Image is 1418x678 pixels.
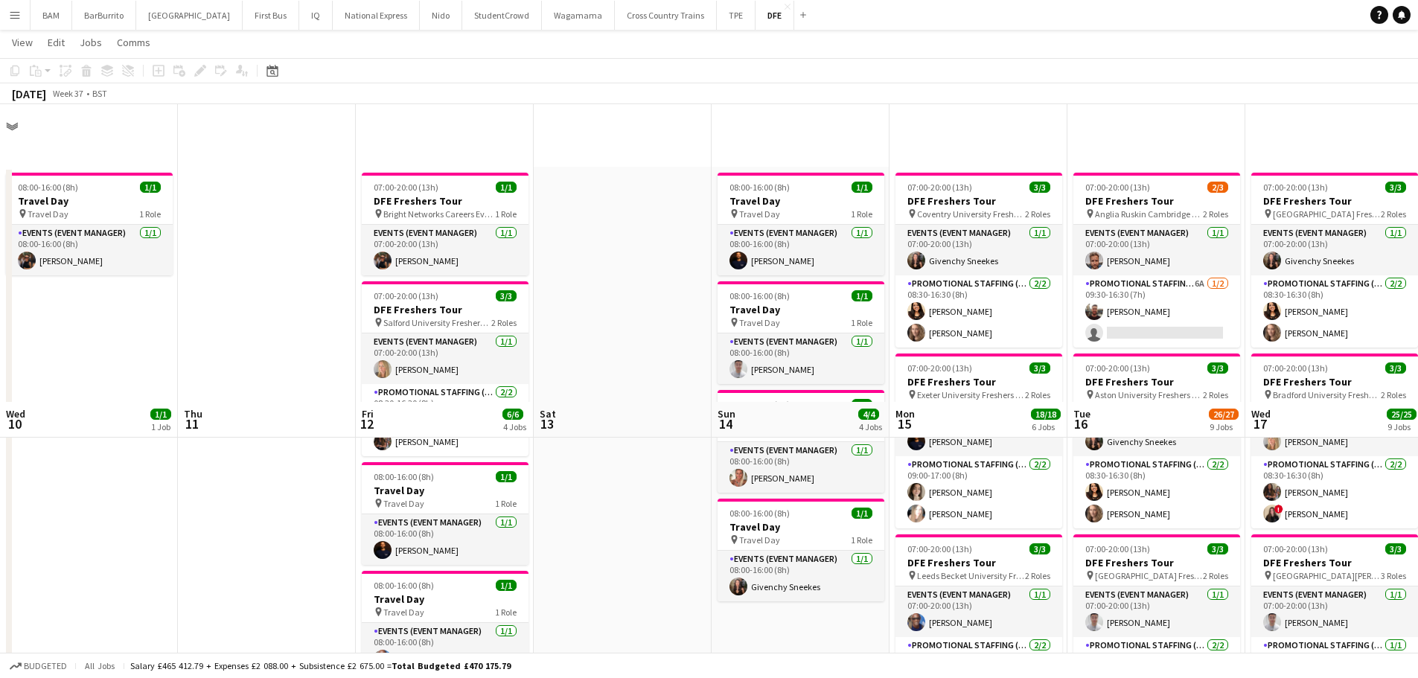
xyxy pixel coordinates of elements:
div: 07:00-20:00 (13h)3/3DFE Freshers Tour Coventry University Freshers Fair2 RolesEvents (Event Manag... [895,173,1062,348]
h3: Travel Day [362,484,528,497]
span: Coventry University Freshers Fair [917,208,1025,220]
button: Budgeted [7,658,69,674]
span: Travel Day [739,208,780,220]
span: 08:00-16:00 (8h) [374,471,434,482]
span: Comms [117,36,150,49]
app-card-role: Events (Event Manager)1/108:00-16:00 (8h)[PERSON_NAME] [362,623,528,674]
span: 6/6 [502,409,523,420]
app-job-card: 08:00-16:00 (8h)1/1Travel Day Travel Day1 RoleEvents (Event Manager)1/108:00-16:00 (8h)[PERSON_NAME] [362,571,528,674]
div: 08:00-16:00 (8h)1/1Travel Day Travel Day1 RoleEvents (Event Manager)1/108:00-16:00 (8h)[PERSON_NAME] [6,173,173,275]
span: 2 Roles [1381,208,1406,220]
span: Budgeted [24,661,67,671]
h3: Travel Day [718,303,884,316]
span: 3/3 [1207,362,1228,374]
span: View [12,36,33,49]
app-job-card: 08:00-16:00 (8h)1/1Travel Day Travel Day1 RoleEvents (Event Manager)1/108:00-16:00 (8h)[PERSON_NAME] [718,281,884,384]
h3: DFE Freshers Tour [895,556,1062,569]
span: Wed [6,407,25,420]
span: Mon [895,407,915,420]
h3: Travel Day [6,194,173,208]
h3: Travel Day [718,194,884,208]
h3: DFE Freshers Tour [362,303,528,316]
span: 07:00-20:00 (13h) [1085,362,1150,374]
span: 1 Role [495,498,517,509]
span: 3/3 [1385,362,1406,374]
span: [GEOGRAPHIC_DATA] Freshers Fair [1273,208,1381,220]
app-card-role: Events (Event Manager)1/108:00-16:00 (8h)Givenchy Sneekes [718,551,884,601]
app-card-role: Promotional Staffing (Brand Ambassadors)2/209:00-17:00 (8h)[PERSON_NAME][PERSON_NAME] [895,456,1062,528]
span: 07:00-20:00 (13h) [374,290,438,301]
span: 1 Role [851,317,872,328]
button: [GEOGRAPHIC_DATA] [136,1,243,30]
app-job-card: 07:00-20:00 (13h)1/1DFE Freshers Tour Bright Networks Careers Event1 RoleEvents (Event Manager)1/... [362,173,528,275]
h3: DFE Freshers Tour [1073,194,1240,208]
span: 1/1 [496,580,517,591]
app-job-card: 08:00-16:00 (8h)1/1Travel Day Travel Day1 RoleEvents (Event Manager)1/108:00-16:00 (8h)Givenchy S... [718,499,884,601]
span: 1 Role [851,208,872,220]
span: 2 Roles [1025,208,1050,220]
span: Week 37 [49,88,86,99]
span: 08:00-16:00 (8h) [374,580,434,591]
span: 08:00-16:00 (8h) [729,290,790,301]
span: Exeter University Freshers Fair [917,389,1025,400]
span: 1 Role [495,208,517,220]
h3: DFE Freshers Tour [1073,556,1240,569]
button: First Bus [243,1,299,30]
span: 08:00-16:00 (8h) [18,182,78,193]
app-job-card: 08:00-16:00 (8h)1/1Travel Day Travel Day1 RoleEvents (Event Manager)1/108:00-16:00 (8h)[PERSON_NAME] [718,390,884,493]
span: Travel Day [28,208,68,220]
app-card-role: Promotional Staffing (Brand Ambassadors)2/208:30-16:30 (8h)[PERSON_NAME][PERSON_NAME] [362,384,528,456]
div: 08:00-16:00 (8h)1/1Travel Day Travel Day1 RoleEvents (Event Manager)1/108:00-16:00 (8h)[PERSON_NAME] [718,173,884,275]
span: [GEOGRAPHIC_DATA][PERSON_NAME][DEMOGRAPHIC_DATA] Freshers Fair [1273,570,1381,581]
div: BST [92,88,107,99]
div: [DATE] [12,86,46,101]
span: Aston University Freshers Fair [1095,389,1203,400]
button: Nido [420,1,462,30]
span: 07:00-20:00 (13h) [907,182,972,193]
div: 1 Job [151,421,170,432]
app-card-role: Events (Event Manager)1/108:00-16:00 (8h)[PERSON_NAME] [718,442,884,493]
div: 07:00-20:00 (13h)2/3DFE Freshers Tour Anglia Ruskin Cambridge Freshers Fair2 RolesEvents (Event M... [1073,173,1240,348]
span: Travel Day [739,317,780,328]
app-card-role: Events (Event Manager)1/108:00-16:00 (8h)[PERSON_NAME] [362,514,528,565]
span: 07:00-20:00 (13h) [1085,543,1150,554]
app-card-role: Events (Event Manager)1/107:00-20:00 (13h)[PERSON_NAME] [362,225,528,275]
span: 1/1 [140,182,161,193]
span: 3/3 [1029,543,1050,554]
div: 4 Jobs [503,421,526,432]
div: 9 Jobs [1387,421,1416,432]
button: TPE [717,1,756,30]
app-card-role: Promotional Staffing (Brand Ambassadors)6A1/209:30-16:30 (7h)[PERSON_NAME] [1073,275,1240,348]
span: 3/3 [1207,543,1228,554]
a: View [6,33,39,52]
app-card-role: Events (Event Manager)1/107:00-20:00 (13h)[PERSON_NAME] [1251,586,1418,637]
span: All jobs [82,660,118,671]
div: 07:00-20:00 (13h)3/3DFE Freshers Tour Exeter University Freshers Fair2 RolesEvents (Event Manager... [895,354,1062,528]
span: Anglia Ruskin Cambridge Freshers Fair [1095,208,1203,220]
a: Edit [42,33,71,52]
span: 1/1 [852,290,872,301]
span: Jobs [80,36,102,49]
div: 07:00-20:00 (13h)3/3DFE Freshers Tour Salford University Freshers Fair2 RolesEvents (Event Manage... [362,281,528,456]
app-card-role: Events (Event Manager)1/107:00-20:00 (13h)[PERSON_NAME] [1073,225,1240,275]
div: 07:00-20:00 (13h)3/3DFE Freshers Tour Bradford University Freshers Fair2 RolesEvents (Event Manag... [1251,354,1418,528]
h3: DFE Freshers Tour [895,375,1062,388]
span: 07:00-20:00 (13h) [1085,182,1150,193]
span: Travel Day [383,607,424,618]
h3: DFE Freshers Tour [362,194,528,208]
h3: DFE Freshers Tour [1073,375,1240,388]
app-job-card: 08:00-16:00 (8h)1/1Travel Day Travel Day1 RoleEvents (Event Manager)1/108:00-16:00 (8h)[PERSON_NAME] [362,462,528,565]
span: 07:00-20:00 (13h) [907,543,972,554]
span: 26/27 [1209,409,1239,420]
div: 4 Jobs [859,421,882,432]
span: 13 [537,415,556,432]
app-job-card: 07:00-20:00 (13h)3/3DFE Freshers Tour Aston University Freshers Fair2 RolesEvents (Event Manager)... [1073,354,1240,528]
span: Salford University Freshers Fair [383,317,491,328]
span: Travel Day [383,498,424,509]
span: 07:00-20:00 (13h) [374,182,438,193]
span: 14 [715,415,735,432]
span: 1 Role [495,607,517,618]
